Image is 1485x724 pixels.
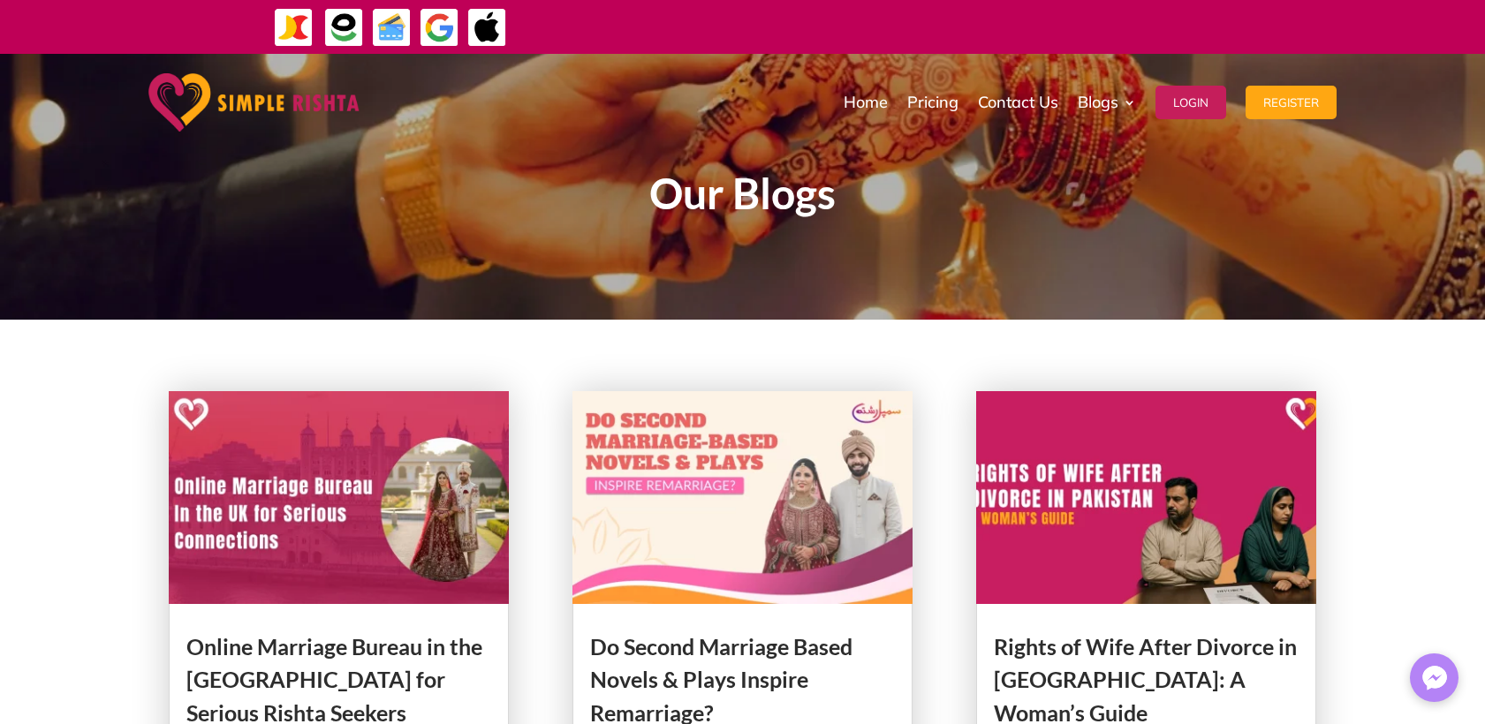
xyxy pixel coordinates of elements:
img: Rights of Wife After Divorce in Pakistan: A Woman’s Guide [976,391,1317,604]
img: EasyPaisa-icon [324,8,364,48]
h1: Our Blogs [266,172,1220,223]
img: JazzCash-icon [274,8,314,48]
img: Online Marriage Bureau in the UK for Serious Rishta Seekers [169,391,510,604]
img: GooglePay-icon [420,8,459,48]
a: Contact Us [978,58,1058,147]
a: Home [844,58,888,147]
img: Do Second Marriage Based Novels & Plays Inspire Remarriage? [572,391,913,604]
a: Login [1155,58,1226,147]
a: Register [1246,58,1337,147]
img: Messenger [1417,660,1452,696]
img: ApplePay-icon [467,8,507,48]
a: Blogs [1078,58,1136,147]
a: Pricing [907,58,958,147]
img: Credit Cards [372,8,412,48]
button: Login [1155,86,1226,119]
button: Register [1246,86,1337,119]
